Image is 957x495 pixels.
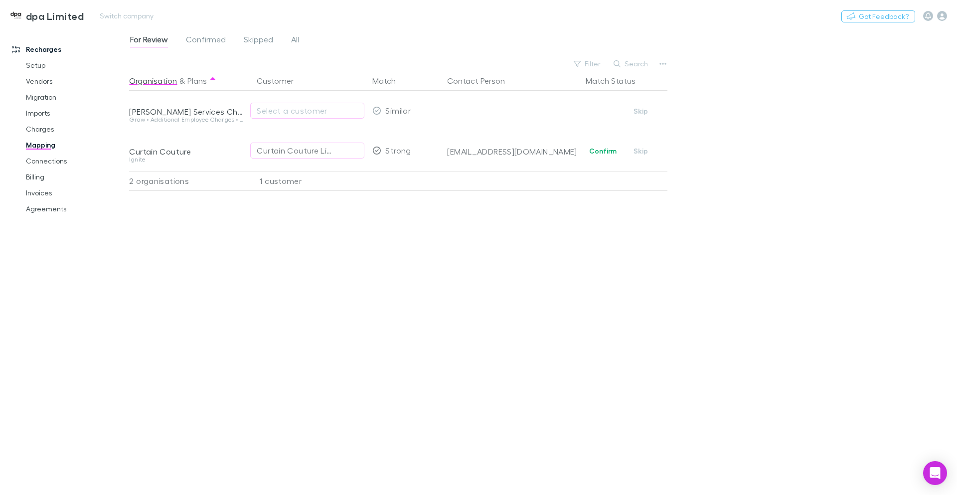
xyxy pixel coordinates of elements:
[10,10,22,22] img: dpa Limited's Logo
[129,71,245,91] div: &
[129,117,245,123] div: Grow • Additional Employee Charges • Additional Project Charges • Ultimate Price Plan
[586,71,647,91] button: Match Status
[16,201,135,217] a: Agreements
[16,73,135,89] a: Vendors
[26,10,84,22] h3: dpa Limited
[625,145,657,157] button: Skip
[129,171,249,191] div: 2 organisations
[16,185,135,201] a: Invoices
[385,106,411,115] span: Similar
[583,145,623,157] button: Confirm
[16,57,135,73] a: Setup
[625,105,657,117] button: Skip
[249,171,368,191] div: 1 customer
[257,105,358,117] div: Select a customer
[129,147,245,157] div: Curtain Couture
[187,71,207,91] button: Plans
[4,4,90,28] a: dpa Limited
[923,461,947,485] div: Open Intercom Messenger
[250,143,364,159] button: Curtain Couture Limited
[257,145,338,157] div: Curtain Couture Limited
[250,103,364,119] button: Select a customer
[609,58,654,70] button: Search
[94,10,159,22] button: Switch company
[447,71,517,91] button: Contact Person
[129,157,245,163] div: Ignite
[447,147,578,157] div: [EMAIL_ADDRESS][DOMAIN_NAME]
[16,105,135,121] a: Imports
[16,89,135,105] a: Migration
[244,34,273,47] span: Skipped
[16,121,135,137] a: Charges
[257,71,306,91] button: Customer
[186,34,226,47] span: Confirmed
[129,107,245,117] div: [PERSON_NAME] Services Charitable Trust
[841,10,915,22] button: Got Feedback?
[291,34,299,47] span: All
[372,71,408,91] button: Match
[130,34,168,47] span: For Review
[129,71,177,91] button: Organisation
[16,137,135,153] a: Mapping
[16,153,135,169] a: Connections
[569,58,607,70] button: Filter
[16,169,135,185] a: Billing
[385,146,411,155] span: Strong
[2,41,135,57] a: Recharges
